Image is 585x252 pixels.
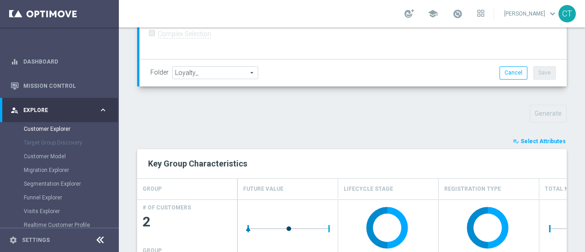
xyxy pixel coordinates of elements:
[558,5,576,22] div: CT
[513,138,519,145] i: playlist_add_check
[24,163,118,177] div: Migration Explorer
[521,138,566,145] span: Select Attributes
[150,69,169,76] label: Folder
[24,221,95,229] a: Realtime Customer Profile
[530,105,567,123] button: Generate
[24,191,118,204] div: Funnel Explorer
[24,194,95,201] a: Funnel Explorer
[23,74,107,98] a: Mission Control
[24,122,118,136] div: Customer Explorer
[143,213,232,231] span: 2
[512,136,567,146] button: playlist_add_check Select Attributes
[143,204,191,211] h4: # OF CUSTOMERS
[503,7,558,21] a: [PERSON_NAME]keyboard_arrow_down
[24,177,118,191] div: Segmentation Explorer
[24,218,118,232] div: Realtime Customer Profile
[428,9,438,19] span: school
[24,136,118,150] div: Target Group Discovery
[548,9,558,19] span: keyboard_arrow_down
[24,150,118,163] div: Customer Model
[24,180,95,188] a: Segmentation Explorer
[9,236,17,244] i: settings
[11,58,19,66] i: equalizer
[148,158,556,169] h2: Key Group Characteristics
[11,106,99,114] div: Explore
[11,106,19,114] i: person_search
[158,30,211,38] label: Complex Selection
[10,58,108,65] button: equalizer Dashboard
[10,107,108,114] button: person_search Explore keyboard_arrow_right
[23,49,107,74] a: Dashboard
[11,49,107,74] div: Dashboard
[533,66,556,79] button: Save
[24,166,95,174] a: Migration Explorer
[99,106,107,114] i: keyboard_arrow_right
[344,181,393,197] h4: Lifecycle Stage
[24,125,95,133] a: Customer Explorer
[24,208,95,215] a: Visits Explorer
[143,181,162,197] h4: GROUP
[24,204,118,218] div: Visits Explorer
[22,237,50,243] a: Settings
[11,74,107,98] div: Mission Control
[500,66,527,79] button: Cancel
[243,181,283,197] h4: Future Value
[10,82,108,90] button: Mission Control
[444,181,501,197] h4: Registration Type
[23,107,99,113] span: Explore
[24,153,95,160] a: Customer Model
